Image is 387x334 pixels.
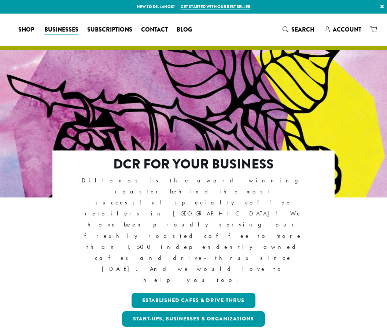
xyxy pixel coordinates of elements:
[291,25,314,34] span: Search
[14,24,40,36] a: Shop
[81,156,306,172] h2: DCR FOR YOUR BUSINESS
[141,25,168,35] span: Contact
[44,25,78,35] span: Businesses
[18,25,34,35] span: Shop
[87,25,132,35] span: Subscriptions
[333,25,361,34] span: Account
[81,175,306,286] p: Dillanos is the award-winning roaster behind the most successful specialty coffee retailers in [G...
[122,311,265,327] a: Start-ups, Businesses & Organizations
[278,23,320,36] a: Search
[177,25,192,35] span: Blog
[132,293,256,308] a: Established Cafes & Drive-Thrus
[181,4,250,10] a: Get started with our best seller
